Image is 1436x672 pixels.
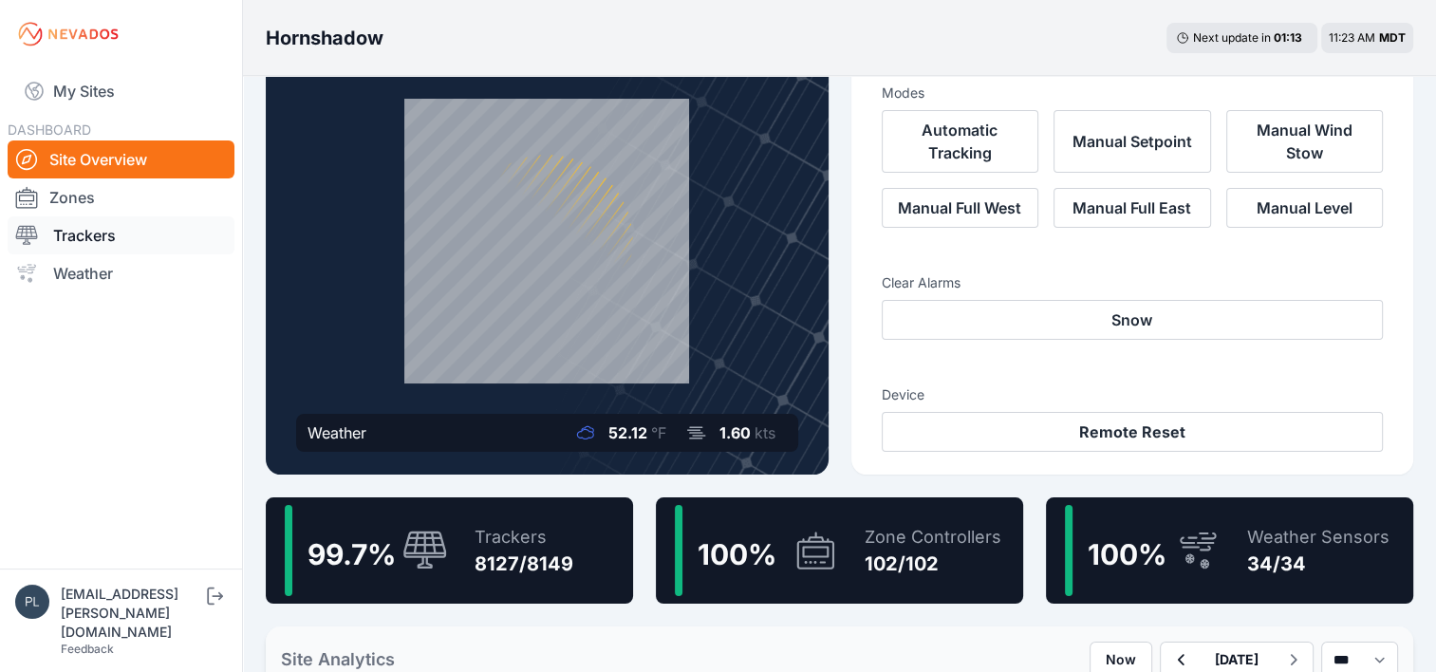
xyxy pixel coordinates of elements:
[8,140,234,178] a: Site Overview
[308,537,396,571] span: 99.7 %
[1193,30,1271,45] span: Next update in
[1046,497,1413,604] a: 100%Weather Sensors34/34
[1247,524,1389,551] div: Weather Sensors
[15,585,49,619] img: plsmith@sundt.com
[1274,30,1308,46] div: 01 : 13
[8,178,234,216] a: Zones
[61,642,114,656] a: Feedback
[1226,110,1384,173] button: Manual Wind Stow
[61,585,203,642] div: [EMAIL_ADDRESS][PERSON_NAME][DOMAIN_NAME]
[865,524,1001,551] div: Zone Controllers
[882,110,1039,173] button: Automatic Tracking
[8,68,234,114] a: My Sites
[266,13,383,63] nav: Breadcrumb
[1379,30,1406,45] span: MDT
[15,19,121,49] img: Nevados
[1329,30,1375,45] span: 11:23 AM
[8,121,91,138] span: DASHBOARD
[882,385,1384,404] h3: Device
[266,25,383,51] h3: Hornshadow
[755,423,775,442] span: kts
[1088,537,1166,571] span: 100 %
[698,537,776,571] span: 100 %
[475,551,573,577] div: 8127/8149
[865,551,1001,577] div: 102/102
[882,188,1039,228] button: Manual Full West
[882,300,1384,340] button: Snow
[1247,551,1389,577] div: 34/34
[651,423,666,442] span: °F
[1054,188,1211,228] button: Manual Full East
[1226,188,1384,228] button: Manual Level
[882,273,1384,292] h3: Clear Alarms
[656,497,1023,604] a: 100%Zone Controllers102/102
[719,423,751,442] span: 1.60
[608,423,647,442] span: 52.12
[882,412,1384,452] button: Remote Reset
[8,216,234,254] a: Trackers
[308,421,366,444] div: Weather
[8,254,234,292] a: Weather
[882,84,924,103] h3: Modes
[475,524,573,551] div: Trackers
[266,497,633,604] a: 99.7%Trackers8127/8149
[1054,110,1211,173] button: Manual Setpoint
